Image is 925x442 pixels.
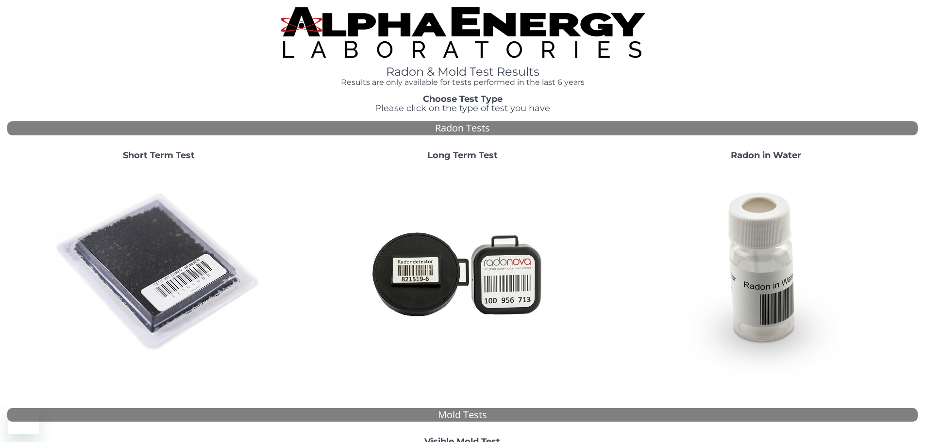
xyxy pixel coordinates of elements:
div: Radon Tests [7,121,918,135]
img: RadoninWater.jpg [661,168,870,377]
div: Mold Tests [7,408,918,422]
span: Please click on the type of test you have [375,103,550,114]
img: TightCrop.jpg [281,7,645,58]
strong: Long Term Test [427,150,498,161]
img: Radtrak2vsRadtrak3.jpg [358,168,567,377]
img: ShortTerm.jpg [54,168,263,377]
strong: Choose Test Type [423,94,503,104]
h4: Results are only available for tests performed in the last 6 years [281,78,645,87]
h1: Radon & Mold Test Results [281,65,645,78]
strong: Radon in Water [731,150,801,161]
iframe: Button to launch messaging window [8,403,39,434]
strong: Short Term Test [123,150,195,161]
